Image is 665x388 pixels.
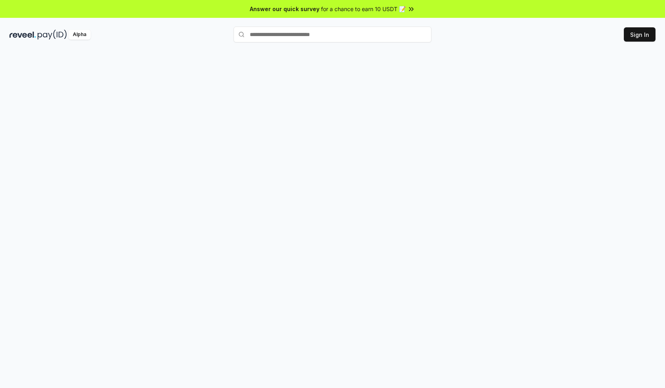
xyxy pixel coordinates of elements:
[68,30,91,40] div: Alpha
[38,30,67,40] img: pay_id
[321,5,406,13] span: for a chance to earn 10 USDT 📝
[9,30,36,40] img: reveel_dark
[624,27,655,42] button: Sign In
[250,5,319,13] span: Answer our quick survey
